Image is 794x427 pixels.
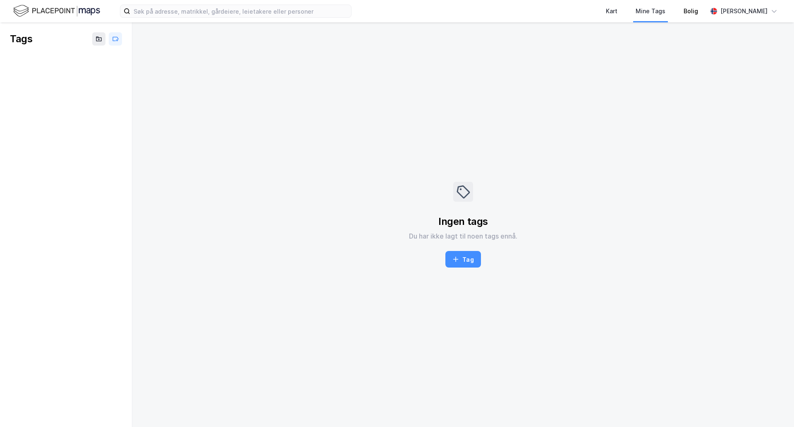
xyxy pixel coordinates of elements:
[606,6,617,16] div: Kart
[684,6,698,16] div: Bolig
[753,387,794,427] div: Kontrollprogram for chat
[409,231,517,241] div: Du har ikke lagt til noen tags ennå.
[10,32,32,46] div: Tags
[130,5,351,17] input: Søk på adresse, matrikkel, gårdeiere, leietakere eller personer
[636,6,665,16] div: Mine Tags
[720,6,768,16] div: [PERSON_NAME]
[13,4,100,18] img: logo.f888ab2527a4732fd821a326f86c7f29.svg
[438,215,488,228] div: Ingen tags
[445,251,481,268] button: Tag
[753,387,794,427] iframe: Chat Widget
